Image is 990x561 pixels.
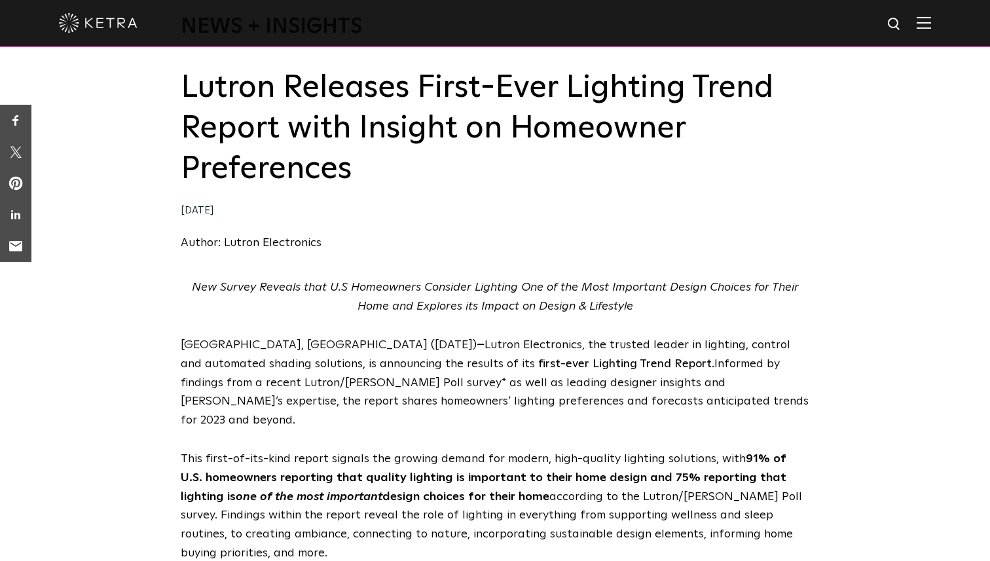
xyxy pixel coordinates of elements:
img: search icon [887,16,903,33]
a: Author: Lutron Electronics [181,237,321,249]
strong: 91% of U.S. homeowners reporting that quality lighting is important to their home design and 75% ... [181,453,786,503]
h2: Lutron Releases First-Ever Lighting Trend Report with Insight on Homeowner Preferences [181,67,809,190]
em: New Survey Reveals that U.S Homeowners Consider Lighting One of the Most Important Design Choices... [192,281,799,312]
span: first-ever Lighting Trend Report. [538,358,714,370]
img: ketra-logo-2019-white [59,13,137,33]
img: Hamburger%20Nav.svg [917,16,931,29]
div: [DATE] [181,202,809,221]
span: , the trusted leader in lighting, control and automated shading solutions, is announcing the resu... [181,339,790,370]
strong: – [477,339,485,351]
a: Lutron Electronics [485,339,582,351]
em: one of the most important [236,491,382,503]
span: This first-of-its-kind report signals the growing demand for modern, high-quality lighting soluti... [181,453,802,559]
span: [GEOGRAPHIC_DATA], [GEOGRAPHIC_DATA] ([DATE]) Informed by findings from a recent Lutron/[PERSON_N... [181,339,809,426]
